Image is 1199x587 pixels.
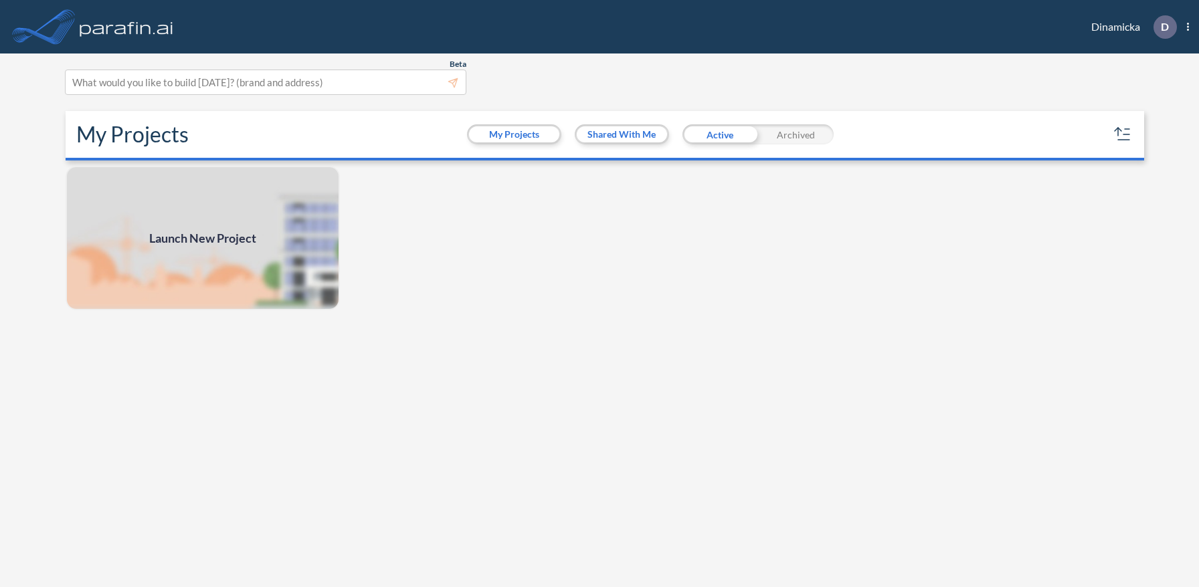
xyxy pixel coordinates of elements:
button: My Projects [469,126,559,142]
span: Beta [450,59,466,70]
div: Active [682,124,758,144]
a: Launch New Project [66,166,340,310]
button: sort [1112,124,1133,145]
div: Archived [758,124,834,144]
img: add [66,166,340,310]
button: Shared With Me [577,126,667,142]
span: Launch New Project [149,229,256,247]
img: logo [77,13,176,40]
h2: My Projects [76,122,189,147]
p: D [1161,21,1169,33]
div: Dinamicka [1071,15,1189,39]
